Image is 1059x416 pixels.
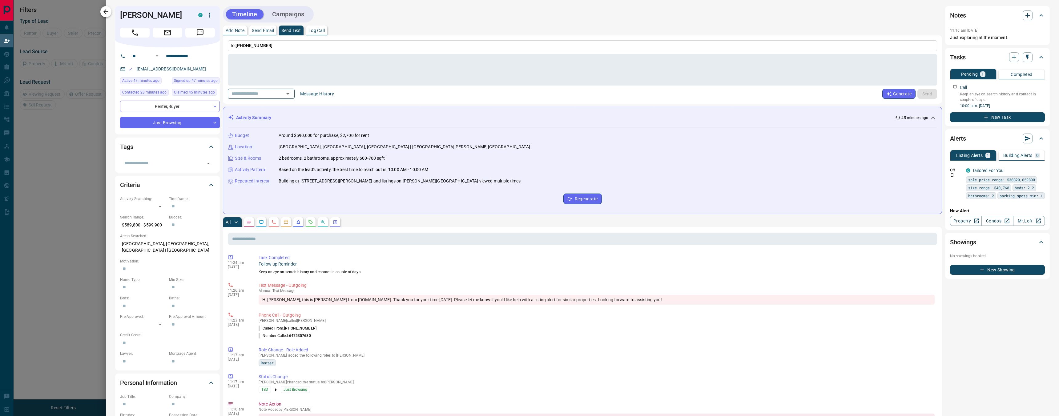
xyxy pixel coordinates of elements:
h1: [PERSON_NAME] [120,10,189,20]
p: Call [960,84,967,91]
span: TBD [261,386,268,393]
span: Signed up 47 minutes ago [174,78,218,84]
span: size range: 540,768 [968,185,1009,191]
p: Repeated Interest [235,178,269,184]
svg: Requests [308,220,313,225]
p: [PERSON_NAME] added the following roles to [PERSON_NAME] [259,353,935,358]
svg: Emails [284,220,288,225]
button: Open [284,90,292,98]
p: Activity Pattern [235,166,265,173]
p: Timeframe: [169,196,215,202]
span: [PHONE_NUMBER] [284,326,316,330]
span: Renter [261,360,274,366]
p: $589,800 - $599,900 [120,220,166,230]
p: [DATE] [228,357,249,362]
p: Location [235,144,252,150]
p: Status Change [259,374,935,380]
div: Mon Sep 15 2025 [120,77,169,86]
a: Mr.Loft [1013,216,1045,226]
p: Motivation: [120,258,215,264]
div: Mon Sep 15 2025 [172,89,220,98]
div: Activity Summary45 minutes ago [228,112,937,123]
p: [PERSON_NAME] called [PERSON_NAME] [259,318,935,323]
button: New Showing [950,265,1045,275]
div: Hi [PERSON_NAME], this is [PERSON_NAME] from [DOMAIN_NAME]. Thank you for your time [DATE]. Pleas... [259,295,935,305]
p: Send Email [252,28,274,33]
h2: Notes [950,10,966,20]
a: Condos [981,216,1013,226]
p: Budget [235,132,249,139]
span: beds: 2-2 [1015,185,1034,191]
p: Called From: [259,326,316,331]
h2: Alerts [950,134,966,143]
div: condos.ca [966,168,970,173]
svg: Lead Browsing Activity [259,220,264,225]
h2: Personal Information [120,378,177,388]
p: Building at [STREET_ADDRESS][PERSON_NAME] and listings on [PERSON_NAME][GEOGRAPHIC_DATA] viewed m... [279,178,521,184]
button: Campaigns [266,9,311,19]
p: Task Completed [259,254,935,261]
p: No showings booked [950,253,1045,259]
div: condos.ca [198,13,203,17]
div: Just Browsing [120,117,220,128]
p: [DATE] [228,411,249,416]
h2: Tags [120,142,133,152]
p: 45 minutes ago [901,115,928,121]
p: Text Message - Outgoing [259,282,935,289]
h2: Criteria [120,180,140,190]
p: Search Range: [120,214,166,220]
svg: Listing Alerts [296,220,301,225]
span: manual [259,289,272,293]
p: Log Call [308,28,325,33]
span: sale price range: 530820,659890 [968,177,1035,183]
h2: Showings [950,237,976,247]
p: Pre-Approved: [120,314,166,319]
p: Job Title: [120,394,166,399]
div: Mon Sep 15 2025 [120,89,169,98]
p: New Alert: [950,208,1045,214]
p: Actively Searching: [120,196,166,202]
div: Criteria [120,178,215,192]
p: Budget: [169,214,215,220]
p: Add Note [226,28,244,33]
svg: Agent Actions [333,220,338,225]
p: [DATE] [228,293,249,297]
p: Note Added by [PERSON_NAME] [259,407,935,412]
button: Timeline [226,9,264,19]
p: Keep an eye on search history and contact in couple of days. [259,269,935,275]
p: Building Alerts [1003,153,1033,158]
p: Pending [961,72,978,76]
a: Property [950,216,982,226]
button: Regenerate [563,194,602,204]
button: Open [204,159,213,168]
p: [DATE] [228,384,249,388]
svg: Email Valid [128,67,132,71]
p: 1 [981,72,984,76]
p: Completed [1011,72,1033,77]
p: 11:16 am [228,407,249,411]
p: Beds: [120,295,166,301]
span: Call [120,28,150,38]
p: To: [228,40,937,51]
p: Text Message [259,289,935,293]
div: Alerts [950,131,1045,146]
button: Open [153,52,161,60]
span: [PHONE_NUMBER] [236,43,272,48]
svg: Calls [271,220,276,225]
p: Number Called: [259,333,311,338]
button: Generate [882,89,916,99]
div: Tags [120,139,215,154]
p: [PERSON_NAME] changed the status for [PERSON_NAME] [259,380,935,384]
p: Credit Score: [120,332,215,338]
p: Around $590,000 for purchase, $2,700 for rent [279,132,369,139]
span: Contacted 28 minutes ago [122,89,167,95]
div: Tasks [950,50,1045,65]
div: Renter , Buyer [120,101,220,112]
a: [EMAIL_ADDRESS][DOMAIN_NAME] [137,66,206,71]
p: Baths: [169,295,215,301]
p: [GEOGRAPHIC_DATA], [GEOGRAPHIC_DATA], [GEOGRAPHIC_DATA] | [GEOGRAPHIC_DATA][PERSON_NAME][GEOGRAPH... [279,144,530,150]
p: Pre-Approval Amount: [169,314,215,319]
p: 11:17 am [228,353,249,357]
p: Off [950,167,962,173]
p: Lawyer: [120,351,166,356]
